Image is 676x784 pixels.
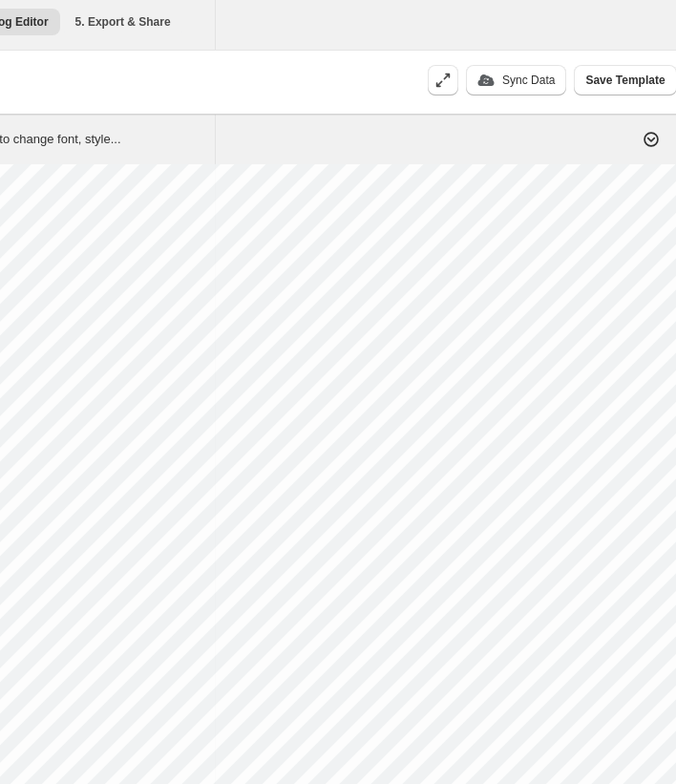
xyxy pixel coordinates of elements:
button: update_iconSync Data [466,65,566,95]
button: Save Template [574,65,676,95]
p: Sync Data [502,73,555,88]
span: Save Template [585,73,665,88]
img: update_icon [477,74,495,86]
